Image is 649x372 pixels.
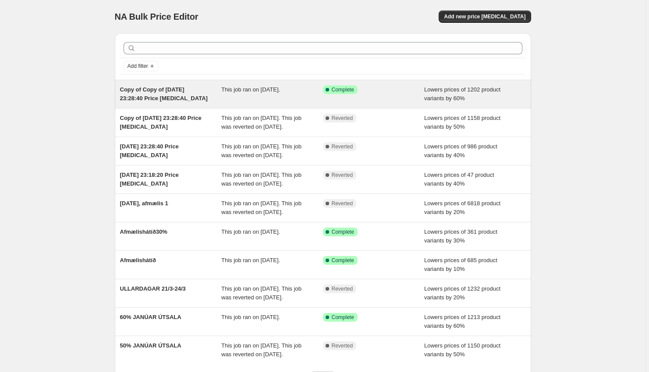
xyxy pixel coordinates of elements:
[424,314,500,329] span: Lowers prices of 1213 product variants by 60%
[120,228,167,235] span: Afmælishátíð30%
[221,285,301,301] span: This job ran on [DATE]. This job was reverted on [DATE].
[120,115,202,130] span: Copy of [DATE] 23:28:40 Price [MEDICAL_DATA]
[120,200,168,207] span: [DATE], afmælis 1
[424,342,500,358] span: Lowers prices of 1150 product variants by 50%
[221,342,301,358] span: This job ran on [DATE]. This job was reverted on [DATE].
[424,200,500,215] span: Lowers prices of 6818 product variants by 20%
[332,228,354,235] span: Complete
[221,115,301,130] span: This job ran on [DATE]. This job was reverted on [DATE].
[424,143,497,158] span: Lowers prices of 986 product variants by 40%
[332,115,353,122] span: Reverted
[115,12,199,21] span: NA Bulk Price Editor
[332,200,353,207] span: Reverted
[221,86,280,93] span: This job ran on [DATE].
[221,172,301,187] span: This job ran on [DATE]. This job was reverted on [DATE].
[221,228,280,235] span: This job ran on [DATE].
[120,143,179,158] span: [DATE] 23:28:40 Price [MEDICAL_DATA]
[332,86,354,93] span: Complete
[120,86,208,102] span: Copy of Copy of [DATE] 23:28:40 Price [MEDICAL_DATA]
[221,314,280,320] span: This job ran on [DATE].
[120,172,179,187] span: [DATE] 23:18:20 Price [MEDICAL_DATA]
[332,143,353,150] span: Reverted
[424,257,497,272] span: Lowers prices of 685 product variants by 10%
[332,342,353,349] span: Reverted
[221,143,301,158] span: This job ran on [DATE]. This job was reverted on [DATE].
[424,228,497,244] span: Lowers prices of 361 product variants by 30%
[424,86,500,102] span: Lowers prices of 1202 product variants by 60%
[332,314,354,321] span: Complete
[444,13,525,20] span: Add new price [MEDICAL_DATA]
[120,285,186,292] span: ULLARDAGAR 21/3-24/3
[221,257,280,263] span: This job ran on [DATE].
[424,285,500,301] span: Lowers prices of 1232 product variants by 20%
[424,172,494,187] span: Lowers prices of 47 product variants by 40%
[221,200,301,215] span: This job ran on [DATE]. This job was reverted on [DATE].
[120,314,181,320] span: 60% JANÚAR ÚTSALA
[332,172,353,179] span: Reverted
[120,342,181,349] span: 50% JANÚAR ÚTSALA
[128,63,148,70] span: Add filter
[332,257,354,264] span: Complete
[332,285,353,292] span: Reverted
[120,257,156,263] span: Afmælishátíð
[439,11,531,23] button: Add new price [MEDICAL_DATA]
[424,115,500,130] span: Lowers prices of 1158 product variants by 50%
[124,61,159,71] button: Add filter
